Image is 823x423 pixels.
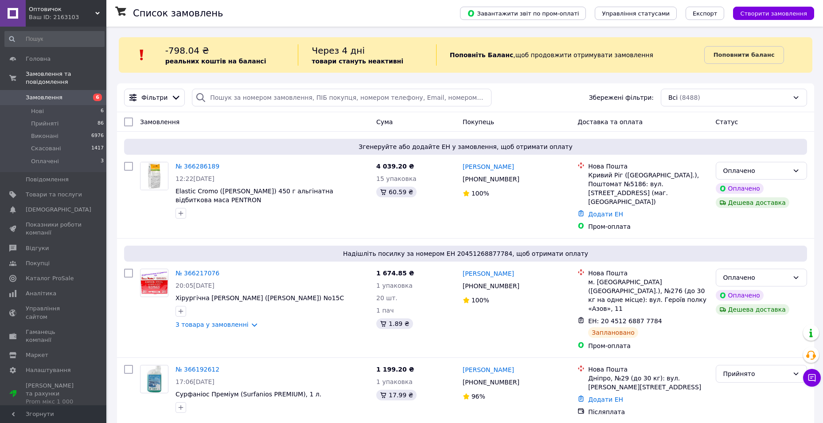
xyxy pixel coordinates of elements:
span: Відгуки [26,244,49,252]
div: Оплачено [723,166,789,176]
span: Оптовичок [29,5,95,13]
div: Прийнято [723,369,789,379]
div: [PHONE_NUMBER] [461,173,521,185]
span: 1417 [91,145,104,153]
span: Нові [31,107,44,115]
a: Створити замовлення [724,9,814,16]
span: 12:22[DATE] [176,175,215,182]
span: Фільтри [141,93,168,102]
span: Cума [376,118,393,125]
span: 1 упаковка [376,378,413,385]
b: реальних коштів на балансі [165,58,266,65]
span: Всі [668,93,678,102]
div: Оплачено [723,273,789,282]
div: Нова Пошта [588,162,708,171]
span: 100% [472,297,489,304]
span: 15 упаковка [376,175,417,182]
h1: Список замовлень [133,8,223,19]
span: (8488) [679,94,700,101]
a: № 366286189 [176,163,219,170]
div: Пром-оплата [588,341,708,350]
span: Головна [26,55,51,63]
span: Скасовані [31,145,61,153]
img: Фото товару [140,162,168,190]
div: [PHONE_NUMBER] [461,280,521,292]
a: Поповнити баланс [704,46,784,64]
div: Нова Пошта [588,269,708,278]
span: Експорт [693,10,718,17]
a: 3 товара у замовленні [176,321,249,328]
span: Маркет [26,351,48,359]
span: 1 199.20 ₴ [376,366,414,373]
span: Каталог ProSale [26,274,74,282]
span: Управління статусами [602,10,670,17]
span: 20 шт. [376,294,398,302]
b: Поповніть Баланс [450,51,514,59]
div: Дешева доставка [716,197,789,208]
span: Аналітика [26,290,56,298]
span: Через 4 дні [312,45,365,56]
img: :exclamation: [135,48,148,62]
a: Додати ЕН [588,396,623,403]
span: 1 пач [376,307,394,314]
div: Заплановано [588,327,638,338]
div: Ваш ID: 2163103 [29,13,106,21]
a: Фото товару [140,269,168,297]
span: Управління сайтом [26,305,82,321]
span: Повідомлення [26,176,69,184]
div: м. [GEOGRAPHIC_DATA] ([GEOGRAPHIC_DATA].), №276 (до 30 кг на одне місце): вул. Героїв полку «Азов... [588,278,708,313]
span: 20:05[DATE] [176,282,215,289]
a: Додати ЕН [588,211,623,218]
a: Фото товару [140,365,168,393]
span: Покупець [463,118,494,125]
div: Дешева доставка [716,304,789,315]
a: [PERSON_NAME] [463,162,514,171]
span: 1 упаковка [376,282,413,289]
span: Надішліть посилку за номером ЕН 20451268877784, щоб отримати оплату [128,249,803,258]
span: Прийняті [31,120,59,128]
button: Управління статусами [595,7,677,20]
a: [PERSON_NAME] [463,365,514,374]
span: Виконані [31,132,59,140]
input: Пошук [4,31,105,47]
span: 6 [93,94,102,101]
span: Створити замовлення [740,10,807,17]
a: Elastic Cromo ([PERSON_NAME]) 450 г альгінатна відбиткова маса PENTRON [176,188,333,204]
b: Поповнити баланс [714,51,775,58]
span: Оплачені [31,157,59,165]
span: 86 [98,120,104,128]
div: Оплачено [716,290,764,301]
a: № 366192612 [176,366,219,373]
div: Оплачено [716,183,764,194]
button: Завантажити звіт по пром-оплаті [460,7,586,20]
span: 1 674.85 ₴ [376,270,414,277]
a: [PERSON_NAME] [463,269,514,278]
span: Завантажити звіт по пром-оплаті [467,9,579,17]
button: Експорт [686,7,725,20]
span: Замовлення [26,94,62,102]
span: 6 [101,107,104,115]
span: Налаштування [26,366,71,374]
span: -798.04 ₴ [165,45,209,56]
span: Замовлення та повідомлення [26,70,106,86]
span: 96% [472,393,485,400]
div: Дніпро, №29 (до 30 кг): вул. [PERSON_NAME][STREET_ADDRESS] [588,374,708,392]
span: Покупці [26,259,50,267]
div: 1.89 ₴ [376,318,413,329]
div: , щоб продовжити отримувати замовлення [436,44,704,66]
div: Пром-оплата [588,222,708,231]
span: Згенеруйте або додайте ЕН у замовлення, щоб отримати оплату [128,142,803,151]
span: 4 039.20 ₴ [376,163,414,170]
span: 3 [101,157,104,165]
a: № 366217076 [176,270,219,277]
span: ЕН: 20 4512 6887 7784 [588,317,662,325]
div: Prom мікс 1 000 [26,398,82,406]
a: Сурфаніос Преміум (Surfanios PREMIUM), 1 л. [176,391,321,398]
span: Гаманець компанії [26,328,82,344]
a: Хірургічна [PERSON_NAME] ([PERSON_NAME]) No15C [176,294,344,302]
span: Доставка та оплата [577,118,643,125]
b: товари стануть неактивні [312,58,403,65]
